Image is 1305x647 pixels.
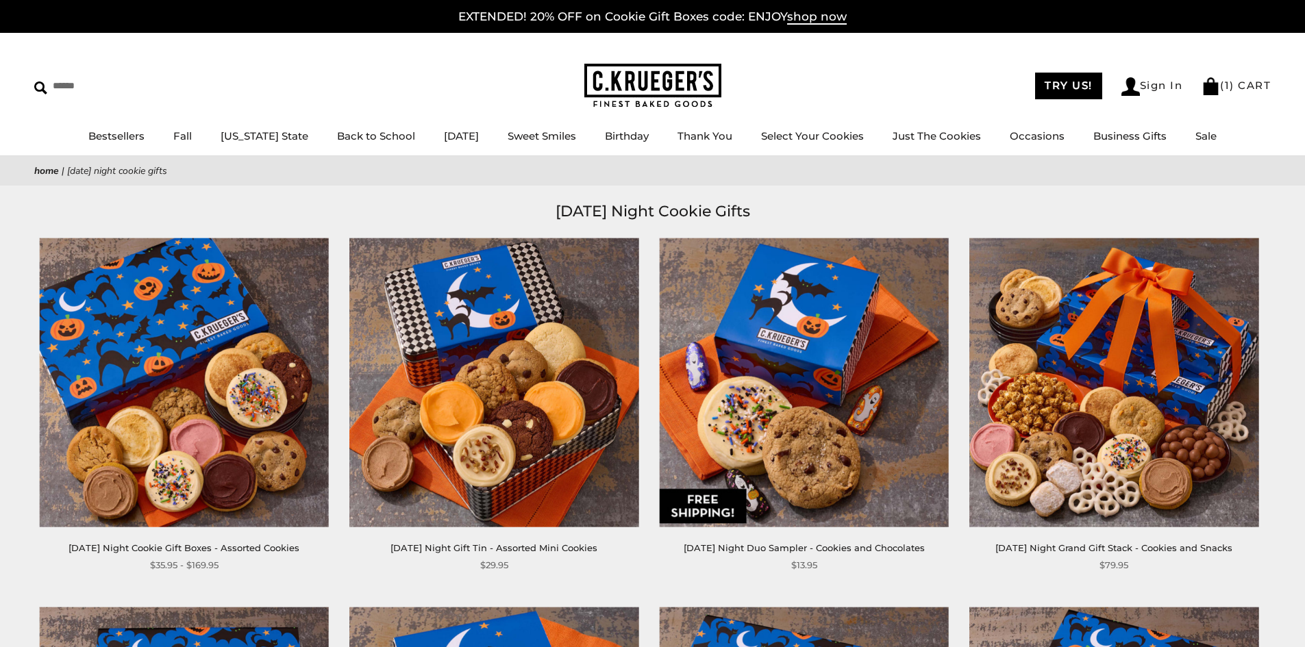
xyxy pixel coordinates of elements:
[1099,558,1128,572] span: $79.95
[88,129,145,142] a: Bestsellers
[62,164,64,177] span: |
[34,81,47,94] img: Search
[1202,77,1220,95] img: Bag
[508,129,576,142] a: Sweet Smiles
[605,129,649,142] a: Birthday
[337,129,415,142] a: Back to School
[349,238,638,527] img: Halloween Night Gift Tin - Assorted Mini Cookies
[480,558,508,572] span: $29.95
[150,558,219,572] span: $35.95 - $169.95
[69,542,299,553] a: [DATE] Night Cookie Gift Boxes - Assorted Cookies
[584,64,721,108] img: C.KRUEGER'S
[1121,77,1140,96] img: Account
[1121,77,1183,96] a: Sign In
[969,238,1258,527] img: Halloween Night Grand Gift Stack - Cookies and Snacks
[787,10,847,25] span: shop now
[40,238,329,527] img: Halloween Night Cookie Gift Boxes - Assorted Cookies
[660,238,949,527] img: Halloween Night Duo Sampler - Cookies and Chocolates
[173,129,192,142] a: Fall
[34,75,197,97] input: Search
[55,199,1250,224] h1: [DATE] Night Cookie Gifts
[1202,79,1271,92] a: (1) CART
[893,129,981,142] a: Just The Cookies
[444,129,479,142] a: [DATE]
[1195,129,1217,142] a: Sale
[791,558,817,572] span: $13.95
[678,129,732,142] a: Thank You
[34,164,59,177] a: Home
[221,129,308,142] a: [US_STATE] State
[390,542,597,553] a: [DATE] Night Gift Tin - Assorted Mini Cookies
[1225,79,1230,92] span: 1
[761,129,864,142] a: Select Your Cookies
[458,10,847,25] a: EXTENDED! 20% OFF on Cookie Gift Boxes code: ENJOYshop now
[995,542,1232,553] a: [DATE] Night Grand Gift Stack - Cookies and Snacks
[1035,73,1102,99] a: TRY US!
[34,163,1271,179] nav: breadcrumbs
[684,542,925,553] a: [DATE] Night Duo Sampler - Cookies and Chocolates
[1010,129,1065,142] a: Occasions
[67,164,167,177] span: [DATE] Night Cookie Gifts
[1093,129,1167,142] a: Business Gifts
